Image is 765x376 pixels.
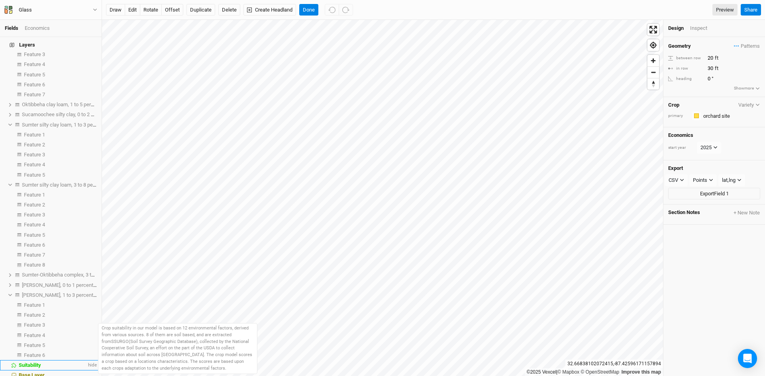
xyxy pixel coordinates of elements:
button: rotate [140,4,162,16]
span: Find my location [647,39,659,51]
button: Duplicate [186,4,215,16]
span: Zoom out [647,67,659,78]
span: Feature 7 [24,92,45,97]
div: Feature 5 [24,232,97,238]
div: Glass [19,6,32,14]
div: Feature 3 [24,51,97,58]
span: Section Notes [668,209,700,216]
canvas: Map [102,20,663,376]
span: Feature 5 [24,232,45,238]
button: Zoom in [647,55,659,66]
div: Feature 1 [24,192,97,198]
span: Feature 4 [24,222,45,228]
button: Showmore [734,85,760,92]
button: 2025 [697,142,721,154]
div: Sumter-Oktibbeha complex, 3 to 8 percent slopes, eroded [22,272,97,278]
a: Fields [5,25,18,31]
div: lat,lng [722,176,736,184]
span: Feature 3 [24,212,45,218]
button: Reset bearing to north [647,78,659,90]
div: Feature 6 [24,352,97,358]
a: SSURGO [111,339,129,344]
div: Inspect [690,25,718,32]
button: Done [299,4,318,16]
div: Feature 4 [24,332,97,339]
span: Feature 6 [24,242,45,248]
div: Points [693,176,707,184]
span: Crop suitability in our model is based on 12 environmental factors, derived from various sources.... [102,325,249,344]
div: | [527,368,661,376]
span: Feature 6 [24,82,45,88]
div: Feature 1 [24,132,97,138]
div: Vaiden clay, 1 to 3 percent slopes [22,292,97,298]
a: Mapbox [557,369,579,375]
div: Feature 3 [24,152,97,158]
div: Feature 5 [24,72,97,78]
h4: Geometry [668,43,691,49]
button: draw [106,4,125,16]
div: in row [668,66,703,72]
div: 32.66838102072415 , -87.42596171157894 [565,360,663,368]
button: + New Note [733,209,760,216]
span: Feature 4 [24,162,45,168]
div: Feature 5 [24,172,97,178]
div: Feature 2 [24,202,97,208]
div: Feature 2 [24,312,97,318]
div: between row [668,55,703,61]
div: Feature 5 [24,342,97,349]
span: Feature 5 [24,72,45,78]
h4: Export [668,165,760,171]
h4: Economics [668,132,760,138]
h4: Crop [668,102,679,108]
span: Feature 1 [24,192,45,198]
button: ExportField 1 [668,188,760,200]
span: Feature 2 [24,312,45,318]
div: primary [668,113,688,119]
span: Suitability [19,362,41,368]
button: Enter fullscreen [647,24,659,35]
div: Sumter silty clay loam, 1 to 3 percent slopes [22,122,97,128]
div: Feature 3 [24,212,97,218]
span: Oktibbeha clay loam, 1 to 5 percent slopes [22,101,117,107]
button: Create Headland [243,4,296,16]
span: Sumter silty clay loam, 3 to 8 percent slopes, moderately eroded [22,182,165,188]
button: Share [741,4,761,16]
div: heading [668,76,703,82]
button: CSV [665,174,688,186]
div: Feature 6 [24,242,97,248]
div: Feature 3 [24,322,97,328]
button: Patterns [734,42,760,51]
span: Feature 2 [24,142,45,148]
span: Feature 3 [24,51,45,57]
div: Sumter silty clay loam, 3 to 8 percent slopes, moderately eroded [22,182,97,188]
div: Feature 4 [24,61,97,68]
div: Feature 1 [24,302,97,308]
h4: Layers [5,37,97,53]
span: Feature 4 [24,61,45,67]
div: Suitability [19,362,86,368]
span: hide [86,360,97,370]
span: Feature 7 [24,252,45,258]
span: Feature 6 [24,352,45,358]
button: Undo (^z) [325,4,339,16]
a: Improve this map [622,369,661,375]
div: Open Intercom Messenger [738,349,757,368]
span: [PERSON_NAME], 0 to 1 percent slopes [22,282,110,288]
div: Feature 2 [24,142,97,148]
button: offset [161,4,183,16]
button: Delete [218,4,240,16]
div: Feature 6 [24,82,97,88]
a: ©2025 Vexcel [527,369,556,375]
a: Preview [712,4,738,16]
span: Patterns [734,42,760,50]
span: Feature 5 [24,172,45,178]
button: edit [125,4,140,16]
button: Variety [738,102,760,108]
span: Feature 3 [24,322,45,328]
div: start year [668,145,696,151]
button: Glass [4,6,98,14]
span: Feature 8 [24,262,45,268]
